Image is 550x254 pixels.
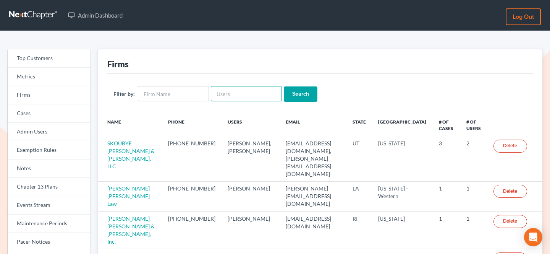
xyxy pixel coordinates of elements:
td: [PERSON_NAME] [222,181,280,211]
a: Pacer Notices [8,233,91,251]
td: 3 [433,136,460,181]
a: Notes [8,160,91,178]
td: 1 [460,212,487,249]
td: [US_STATE] - Western [372,181,433,211]
a: Maintenance Periods [8,215,91,233]
td: UT [346,136,372,181]
th: Phone [162,114,222,136]
td: 1 [433,181,460,211]
th: Name [98,114,162,136]
a: Chapter 13 Plans [8,178,91,196]
a: Log out [506,8,541,25]
th: State [346,114,372,136]
td: [PHONE_NUMBER] [162,136,222,181]
a: Delete [493,215,527,228]
a: Exemption Rules [8,141,91,160]
div: Firms [107,59,129,70]
th: # of Cases [433,114,460,136]
td: [PERSON_NAME] [222,212,280,249]
label: Filter by: [113,90,135,98]
th: # of Users [460,114,487,136]
th: Email [280,114,346,136]
a: Admin Users [8,123,91,141]
a: Events Stream [8,196,91,215]
a: Top Customers [8,49,91,68]
a: Cases [8,104,91,123]
td: [PERSON_NAME][EMAIL_ADDRESS][DOMAIN_NAME] [280,181,346,211]
th: Users [222,114,280,136]
td: [US_STATE] [372,136,433,181]
td: [PERSON_NAME], [PERSON_NAME] [222,136,280,181]
td: RI [346,212,372,249]
td: [US_STATE] [372,212,433,249]
td: 1 [433,212,460,249]
a: [PERSON_NAME] [PERSON_NAME] & [PERSON_NAME], Inc. [107,215,155,245]
td: [EMAIL_ADDRESS][DOMAIN_NAME] [280,212,346,249]
a: [PERSON_NAME] [PERSON_NAME] Law [107,185,150,207]
a: SKOUBYE [PERSON_NAME] & [PERSON_NAME], LLC [107,140,155,169]
td: 1 [460,181,487,211]
a: Delete [493,185,527,198]
a: Firms [8,86,91,104]
td: 2 [460,136,487,181]
td: [PHONE_NUMBER] [162,181,222,211]
input: Firm Name [138,86,209,101]
td: [PHONE_NUMBER] [162,212,222,249]
a: Delete [493,140,527,153]
td: LA [346,181,372,211]
td: [EMAIL_ADDRESS][DOMAIN_NAME], [PERSON_NAME][EMAIL_ADDRESS][DOMAIN_NAME] [280,136,346,181]
a: Admin Dashboard [64,8,126,22]
input: Search [284,86,317,102]
a: Metrics [8,68,91,86]
input: Users [211,86,282,101]
th: [GEOGRAPHIC_DATA] [372,114,433,136]
div: Open Intercom Messenger [524,228,542,246]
